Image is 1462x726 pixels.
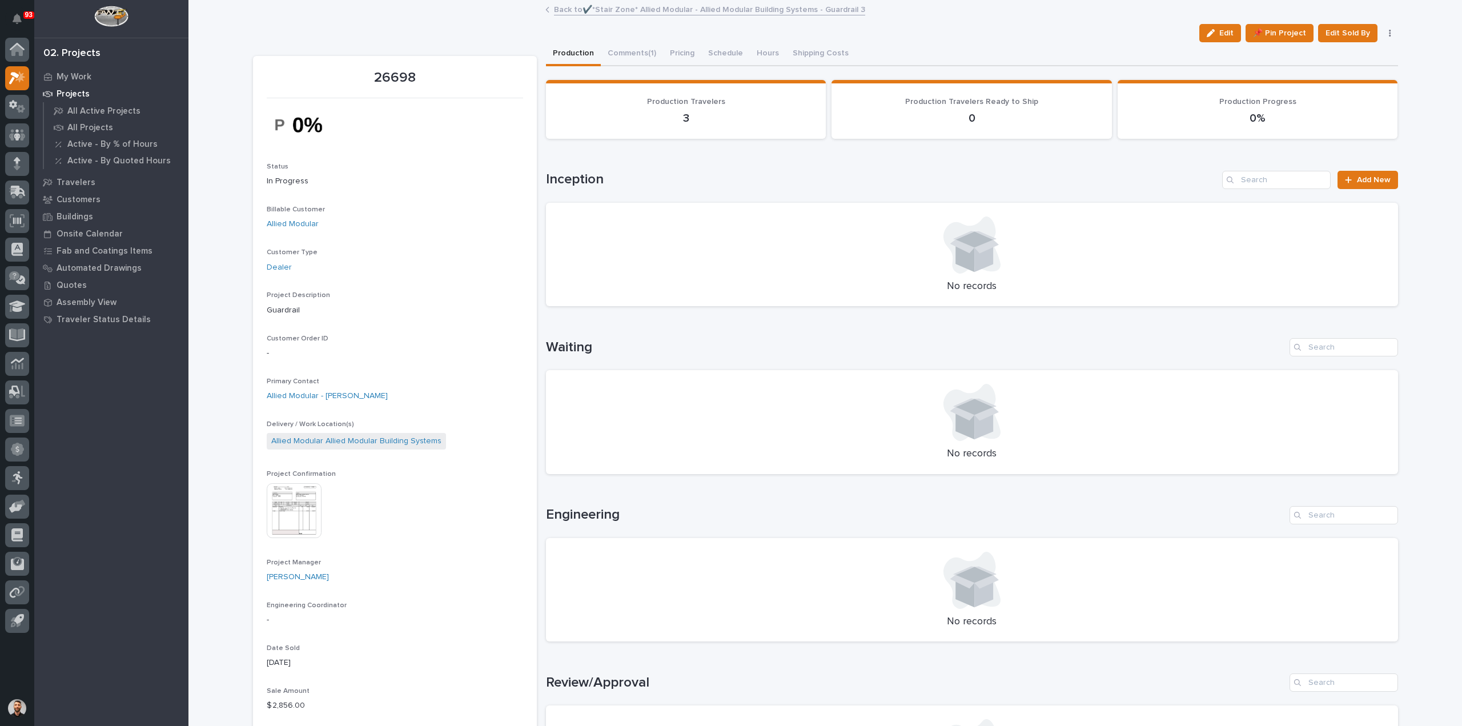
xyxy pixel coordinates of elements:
[267,218,319,230] a: Allied Modular
[57,263,142,274] p: Automated Drawings
[1290,338,1398,356] input: Search
[267,571,329,583] a: [PERSON_NAME]
[34,259,188,276] a: Automated Drawings
[267,249,318,256] span: Customer Type
[1318,24,1377,42] button: Edit Sold By
[57,195,101,205] p: Customers
[267,163,288,170] span: Status
[1219,98,1296,106] span: Production Progress
[34,294,188,311] a: Assembly View
[44,136,188,152] a: Active - By % of Hours
[267,105,352,145] img: 5iHia4E6f-WC8Z9un9_ZbOuUqYOIH6cPKuxDzHZ1Cxk
[267,175,523,187] p: In Progress
[57,89,90,99] p: Projects
[57,72,91,82] p: My Work
[34,276,188,294] a: Quotes
[67,123,113,133] p: All Projects
[44,119,188,135] a: All Projects
[67,106,140,117] p: All Active Projects
[44,103,188,119] a: All Active Projects
[663,42,701,66] button: Pricing
[560,280,1384,293] p: No records
[701,42,750,66] button: Schedule
[5,696,29,720] button: users-avatar
[750,42,786,66] button: Hours
[1199,24,1241,42] button: Edit
[1253,26,1306,40] span: 📌 Pin Project
[67,139,158,150] p: Active - By % of Hours
[267,292,330,299] span: Project Description
[67,156,171,166] p: Active - By Quoted Hours
[57,298,117,308] p: Assembly View
[34,191,188,208] a: Customers
[267,335,328,342] span: Customer Order ID
[1326,26,1370,40] span: Edit Sold By
[267,262,292,274] a: Dealer
[57,212,93,222] p: Buildings
[1290,506,1398,524] input: Search
[34,225,188,242] a: Onsite Calendar
[34,85,188,102] a: Projects
[1131,111,1384,125] p: 0%
[57,280,87,291] p: Quotes
[43,47,101,60] div: 02. Projects
[1338,171,1397,189] a: Add New
[1219,28,1234,38] span: Edit
[267,421,354,428] span: Delivery / Work Location(s)
[546,675,1285,691] h1: Review/Approval
[57,246,152,256] p: Fab and Coatings Items
[25,11,33,19] p: 93
[267,304,523,316] p: Guardrail
[94,6,128,27] img: Workspace Logo
[57,178,95,188] p: Travelers
[786,42,855,66] button: Shipping Costs
[546,42,601,66] button: Production
[267,614,523,626] p: -
[267,390,388,402] a: Allied Modular - [PERSON_NAME]
[1290,673,1398,692] input: Search
[546,507,1285,523] h1: Engineering
[267,700,523,712] p: $ 2,856.00
[267,347,523,359] p: -
[560,111,813,125] p: 3
[546,339,1285,356] h1: Waiting
[267,645,300,652] span: Date Sold
[267,206,325,213] span: Billable Customer
[44,153,188,169] a: Active - By Quoted Hours
[57,315,151,325] p: Traveler Status Details
[546,171,1218,188] h1: Inception
[601,42,663,66] button: Comments (1)
[560,448,1384,460] p: No records
[554,2,865,15] a: Back to✔️*Stair Zone* Allied Modular - Allied Modular Building Systems - Guardrail 3
[1357,176,1391,184] span: Add New
[267,471,336,478] span: Project Confirmation
[5,7,29,31] button: Notifications
[267,378,319,385] span: Primary Contact
[14,14,29,32] div: Notifications93
[34,68,188,85] a: My Work
[267,688,310,695] span: Sale Amount
[267,70,523,86] p: 26698
[267,602,347,609] span: Engineering Coordinator
[1222,171,1331,189] input: Search
[267,657,523,669] p: [DATE]
[1246,24,1314,42] button: 📌 Pin Project
[271,435,441,447] a: Allied Modular Allied Modular Building Systems
[560,616,1384,628] p: No records
[34,311,188,328] a: Traveler Status Details
[34,208,188,225] a: Buildings
[34,174,188,191] a: Travelers
[34,242,188,259] a: Fab and Coatings Items
[905,98,1038,106] span: Production Travelers Ready to Ship
[57,229,123,239] p: Onsite Calendar
[647,98,725,106] span: Production Travelers
[845,111,1098,125] p: 0
[267,559,321,566] span: Project Manager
